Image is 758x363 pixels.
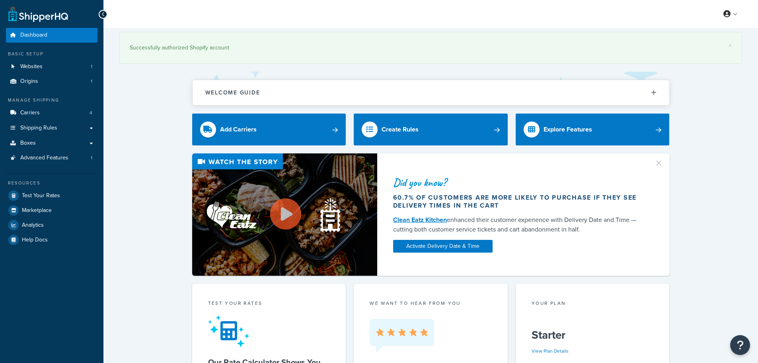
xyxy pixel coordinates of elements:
[6,136,97,151] a: Boxes
[6,97,97,104] div: Manage Shipping
[516,114,670,145] a: Explore Features
[354,114,508,145] a: Create Rules
[393,215,645,234] div: enhanced their customer experience with Delivery Date and Time — cutting both customer service ti...
[6,233,97,247] a: Help Docs
[22,222,44,229] span: Analytics
[6,218,97,232] a: Analytics
[544,124,592,135] div: Explore Features
[130,42,732,53] div: Successfully authorized Shopify account
[90,110,92,116] span: 4
[91,63,92,70] span: 1
[20,32,47,39] span: Dashboard
[729,42,732,49] a: ×
[532,347,569,355] a: View Plan Details
[91,78,92,85] span: 1
[730,335,750,355] button: Open Resource Center
[208,300,330,309] div: Test your rates
[393,194,645,210] div: 60.7% of customers are more likely to purchase if they see delivery times in the cart
[532,329,654,341] h5: Starter
[6,28,97,43] a: Dashboard
[393,177,645,188] div: Did you know?
[20,78,38,85] span: Origins
[6,74,97,89] li: Origins
[532,300,654,309] div: Your Plan
[6,106,97,120] li: Carriers
[6,180,97,186] div: Resources
[20,110,40,116] span: Carriers
[91,155,92,161] span: 1
[20,125,57,131] span: Shipping Rules
[393,215,447,224] a: Clean Eatz Kitchen
[192,114,346,145] a: Add Carriers
[6,59,97,74] a: Websites1
[220,124,257,135] div: Add Carriers
[370,300,492,307] p: we want to hear from you
[205,90,260,96] h2: Welcome Guide
[22,192,60,199] span: Test Your Rates
[6,203,97,218] a: Marketplace
[393,240,493,253] a: Activate Delivery Date & Time
[20,140,36,147] span: Boxes
[6,188,97,203] a: Test Your Rates
[193,80,669,105] button: Welcome Guide
[192,153,377,276] img: Video thumbnail
[20,63,43,70] span: Websites
[6,74,97,89] a: Origins1
[6,59,97,74] li: Websites
[6,106,97,120] a: Carriers4
[6,51,97,57] div: Basic Setup
[6,121,97,135] a: Shipping Rules
[22,237,48,243] span: Help Docs
[6,151,97,165] li: Advanced Features
[382,124,419,135] div: Create Rules
[20,155,68,161] span: Advanced Features
[6,151,97,165] a: Advanced Features1
[22,207,52,214] span: Marketplace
